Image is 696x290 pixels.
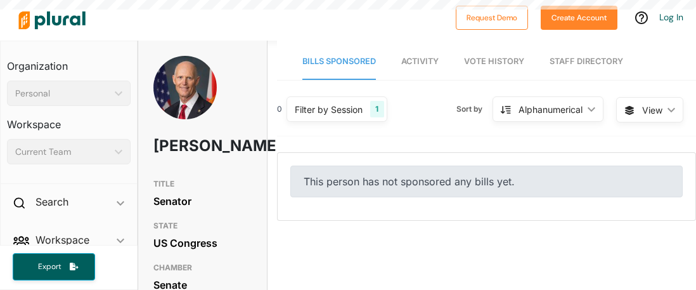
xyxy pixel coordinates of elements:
[370,101,383,117] div: 1
[519,103,583,116] div: Alphanumerical
[464,56,524,66] span: Vote History
[15,145,110,159] div: Current Team
[35,195,68,209] h2: Search
[277,103,282,115] div: 0
[153,127,212,165] h1: [PERSON_NAME]
[7,48,131,76] h3: Organization
[153,56,217,133] img: Headshot of Rick Scott
[456,103,493,115] span: Sort by
[13,253,95,280] button: Export
[29,261,70,272] span: Export
[302,56,376,66] span: Bills Sponsored
[642,103,662,117] span: View
[550,44,623,80] a: Staff Directory
[153,192,252,211] div: Senator
[401,56,439,66] span: Activity
[295,103,363,116] div: Filter by Session
[15,87,110,100] div: Personal
[541,10,617,23] a: Create Account
[153,176,252,192] h3: TITLE
[464,44,524,80] a: Vote History
[456,10,528,23] a: Request Demo
[456,6,528,30] button: Request Demo
[153,260,252,275] h3: CHAMBER
[541,6,617,30] button: Create Account
[659,11,683,23] a: Log In
[7,106,131,134] h3: Workspace
[153,234,252,253] div: US Congress
[401,44,439,80] a: Activity
[290,166,683,197] div: This person has not sponsored any bills yet.
[302,44,376,80] a: Bills Sponsored
[153,218,252,234] h3: STATE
